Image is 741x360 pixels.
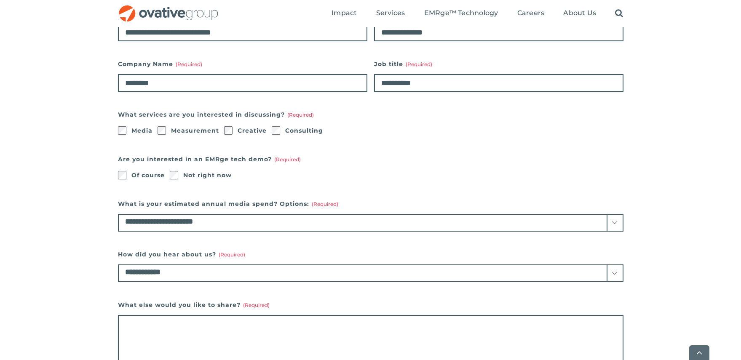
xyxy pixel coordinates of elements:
label: Media [131,125,152,136]
label: Consulting [285,125,323,136]
a: EMRge™ Technology [424,9,498,18]
label: Job title [374,58,623,70]
span: (Required) [243,302,270,308]
span: (Required) [287,112,314,118]
span: (Required) [406,61,432,67]
legend: What services are you interested in discussing? [118,109,314,120]
span: (Required) [219,251,245,258]
a: About Us [563,9,596,18]
a: OG_Full_horizontal_RGB [118,4,219,12]
span: (Required) [176,61,202,67]
label: What else would you like to share? [118,299,623,311]
span: (Required) [312,201,338,207]
span: (Required) [274,156,301,163]
label: Company Name [118,58,367,70]
span: EMRge™ Technology [424,9,498,17]
a: Services [376,9,405,18]
label: Creative [238,125,267,136]
span: Careers [517,9,545,17]
legend: Are you interested in an EMRge tech demo? [118,153,301,165]
label: Measurement [171,125,219,136]
a: Impact [332,9,357,18]
label: Of course [131,169,165,181]
label: How did you hear about us? [118,248,623,260]
a: Careers [517,9,545,18]
label: What is your estimated annual media spend? Options: [118,198,623,210]
span: Impact [332,9,357,17]
span: Services [376,9,405,17]
span: About Us [563,9,596,17]
a: Search [615,9,623,18]
label: Not right now [183,169,232,181]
